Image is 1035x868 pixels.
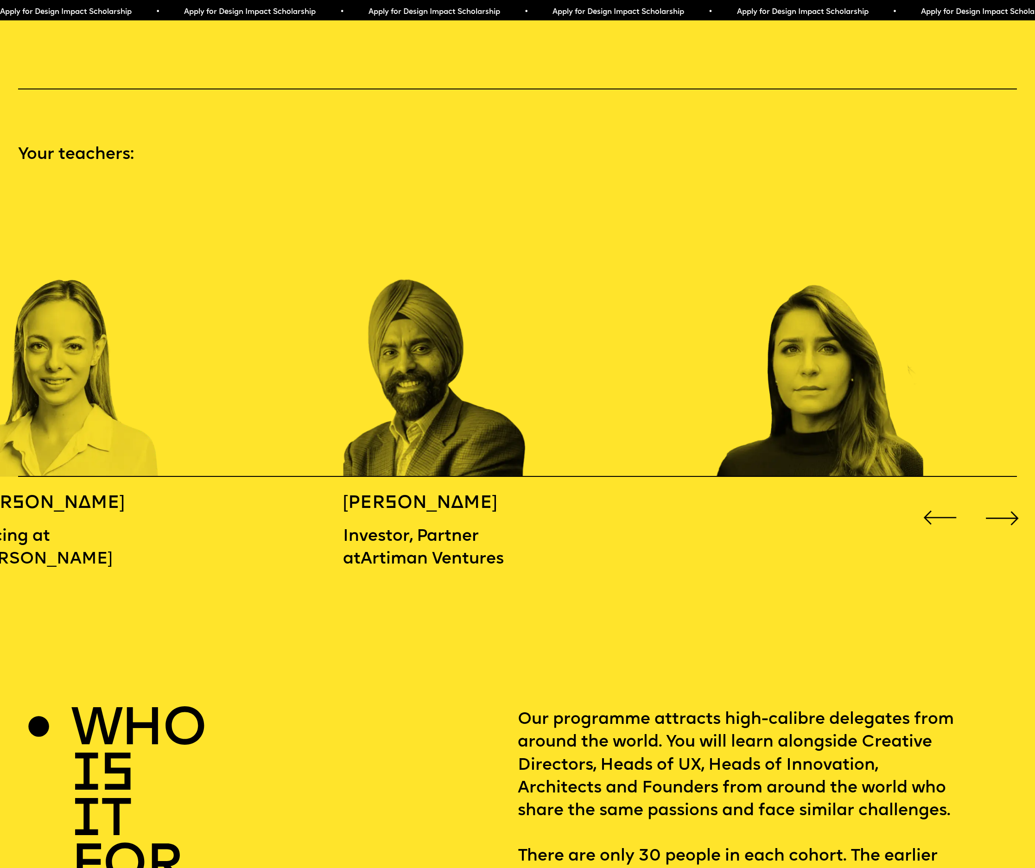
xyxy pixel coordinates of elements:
div: Previous slide [919,497,960,539]
span: • [338,8,343,16]
span: • [154,8,158,16]
p: Investor, Partner atArtiman Ventures [343,526,529,571]
span: • [707,8,711,16]
div: 5 / 16 [343,187,591,477]
div: 6 / 16 [716,187,964,477]
h5: [PERSON_NAME] [343,492,529,515]
span: • [891,8,895,16]
span: • [522,8,527,16]
div: Next slide [982,497,1023,539]
p: Your teachers: [18,144,1017,166]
